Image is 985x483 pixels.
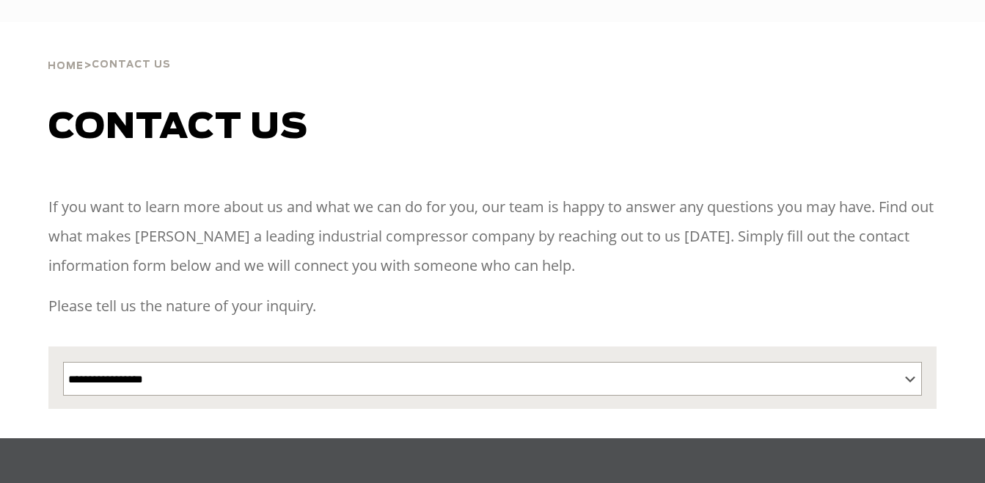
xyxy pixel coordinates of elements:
span: Contact us [48,110,308,145]
p: Please tell us the nature of your inquiry. [48,291,937,321]
a: Home [48,59,84,72]
span: Contact Us [92,60,171,70]
span: Home [48,62,84,71]
div: > [48,22,171,78]
p: If you want to learn more about us and what we can do for you, our team is happy to answer any qu... [48,192,937,280]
